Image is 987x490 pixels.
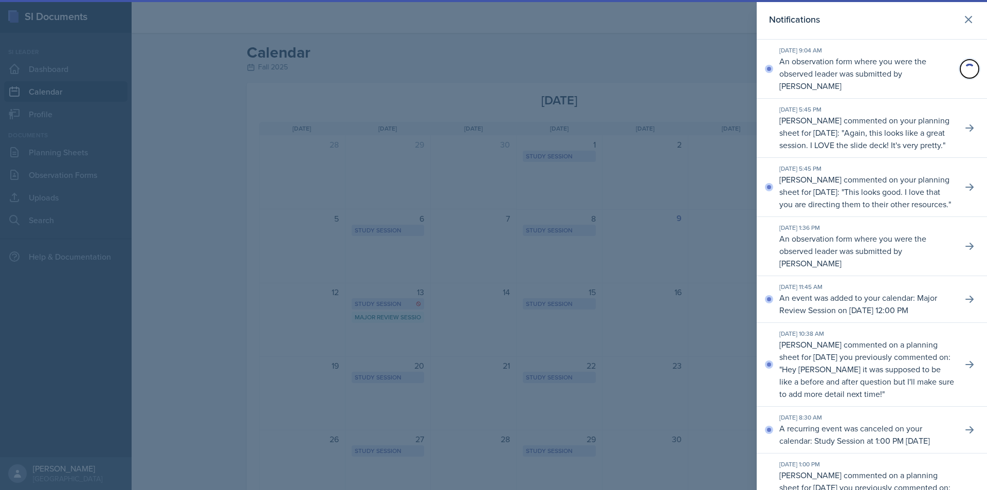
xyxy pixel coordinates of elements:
[779,114,954,151] p: [PERSON_NAME] commented on your planning sheet for [DATE]: " "
[779,413,954,422] div: [DATE] 8:30 AM
[779,338,954,400] p: [PERSON_NAME] commented on a planning sheet for [DATE] you previously commented on: " "
[779,46,954,55] div: [DATE] 9:04 AM
[779,173,954,210] p: [PERSON_NAME] commented on your planning sheet for [DATE]: " "
[779,282,954,292] div: [DATE] 11:45 AM
[779,186,948,210] p: This looks good. I love that you are directing them to their other resources.
[779,164,954,173] div: [DATE] 5:45 PM
[779,105,954,114] div: [DATE] 5:45 PM
[779,460,954,469] div: [DATE] 1:00 PM
[779,292,954,316] p: An event was added to your calendar: Major Review Session on [DATE] 12:00 PM
[779,329,954,338] div: [DATE] 10:38 AM
[779,422,954,447] p: A recurring event was canceled on your calendar: Study Session at 1:00 PM [DATE]
[779,223,954,232] div: [DATE] 1:36 PM
[779,127,945,151] p: Again, this looks like a great session. I LOVE the slide deck! It's very pretty.
[769,12,820,27] h2: Notifications
[779,55,954,92] p: An observation form where you were the observed leader was submitted by [PERSON_NAME]
[779,232,954,269] p: An observation form where you were the observed leader was submitted by [PERSON_NAME]
[779,364,954,400] p: Hey [PERSON_NAME] it was supposed to be like a before and after question but I'll make sure to ad...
